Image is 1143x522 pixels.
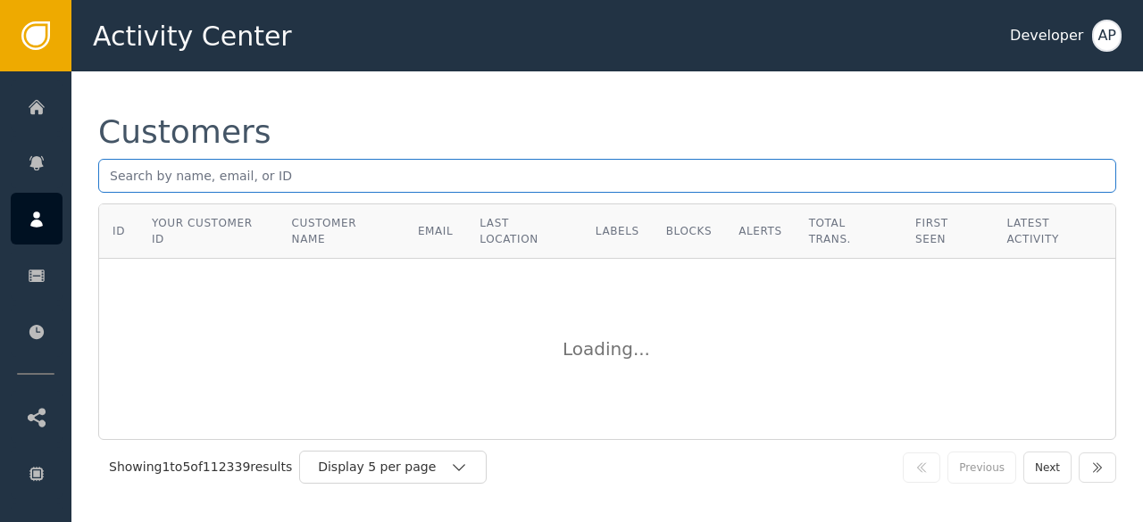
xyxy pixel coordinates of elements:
[1006,215,1102,247] div: Latest Activity
[113,223,125,239] div: ID
[318,458,450,476] div: Display 5 per page
[292,215,391,247] div: Customer Name
[563,336,652,362] div: Loading ...
[418,223,453,239] div: Email
[152,215,265,247] div: Your Customer ID
[809,215,889,247] div: Total Trans.
[1023,452,1072,484] button: Next
[299,451,487,484] button: Display 5 per page
[1010,25,1083,46] div: Developer
[1092,20,1122,52] button: AP
[480,215,569,247] div: Last Location
[98,116,271,148] div: Customers
[596,223,639,239] div: Labels
[666,223,712,239] div: Blocks
[93,16,292,56] span: Activity Center
[109,458,292,476] div: Showing 1 to 5 of 112339 results
[98,159,1116,193] input: Search by name, email, or ID
[915,215,980,247] div: First Seen
[738,223,782,239] div: Alerts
